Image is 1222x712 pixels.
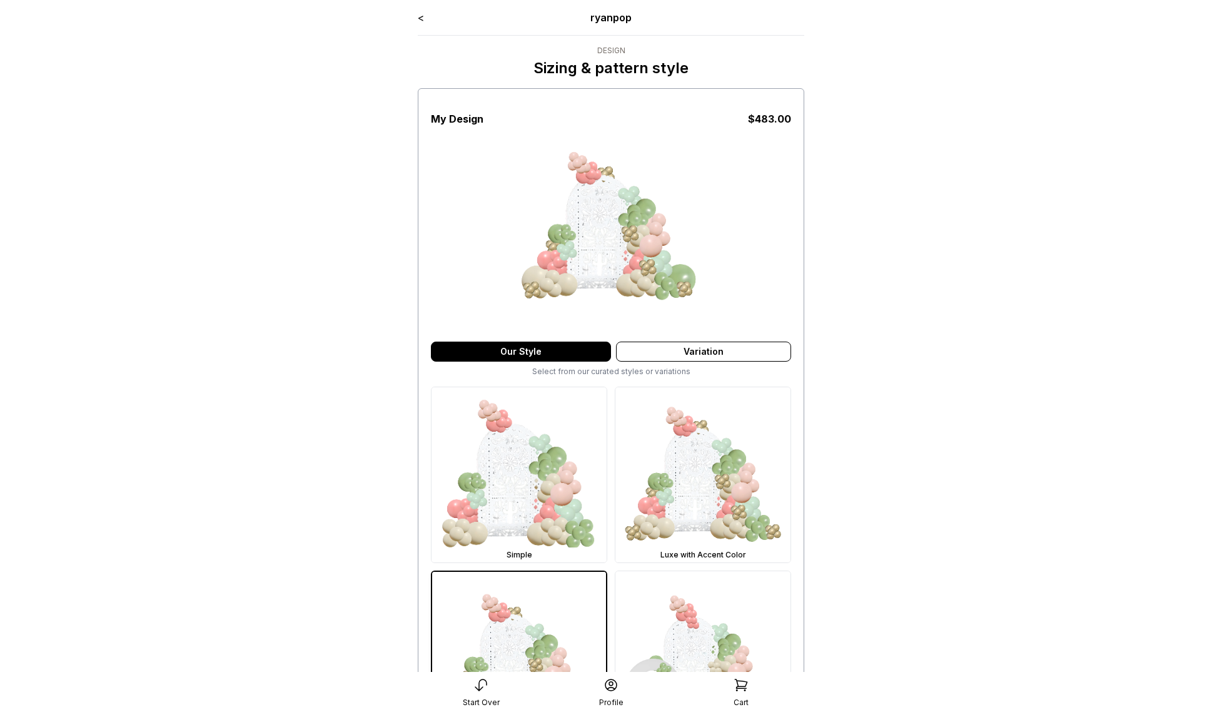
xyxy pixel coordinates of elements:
[533,46,689,56] div: Design
[599,698,624,708] div: Profile
[434,550,604,560] div: Simple
[734,698,749,708] div: Cart
[618,550,788,560] div: Luxe with Accent Color
[431,342,611,362] div: Our Style
[616,342,791,362] div: Variation
[748,111,791,126] div: $ 483.00
[418,11,424,24] a: <
[615,387,790,562] img: Luxe with Accent Color
[432,387,607,562] img: Simple
[463,698,500,708] div: Start Over
[533,58,689,78] p: Sizing & pattern style
[431,111,483,126] h3: My Design
[495,10,727,25] div: ryanpop
[431,367,791,377] div: Select from our curated styles or variations
[511,126,711,327] img: Fullest Look with Accent Color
